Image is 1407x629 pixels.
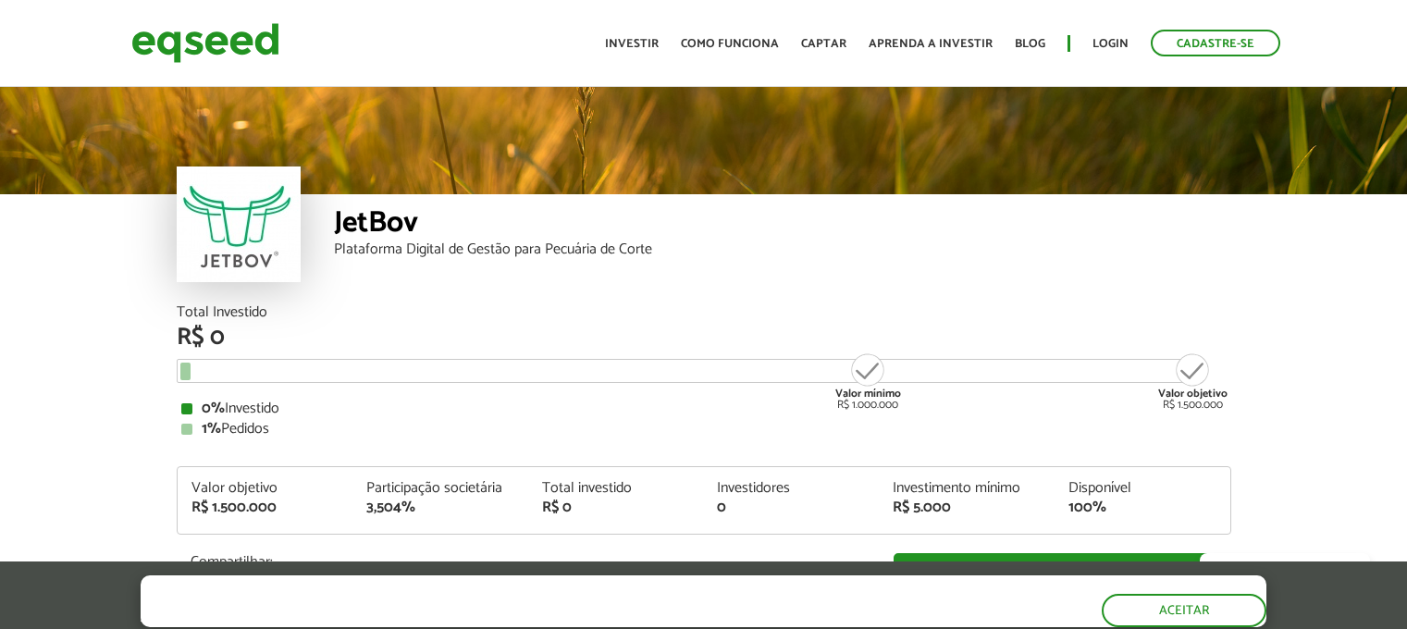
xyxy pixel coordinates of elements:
a: Aprenda a investir [869,38,993,50]
div: R$ 1.000.000 [833,351,903,411]
p: Compartilhar: [191,553,866,571]
div: Investidores [717,481,865,496]
p: Ao clicar em "aceitar", você aceita nossa . [141,609,810,626]
strong: Valor mínimo [835,385,901,402]
a: Investir [605,38,659,50]
div: R$ 0 [177,326,1231,350]
a: Cadastre-se [1151,30,1280,56]
div: Valor objetivo [191,481,339,496]
a: Login [1092,38,1129,50]
a: Como funciona [681,38,779,50]
a: política de privacidade e de cookies [385,610,599,626]
div: Total investido [542,481,690,496]
strong: 0% [202,396,225,421]
div: Investimento mínimo [893,481,1041,496]
div: R$ 1.500.000 [191,500,339,515]
div: 0 [717,500,865,515]
img: EqSeed [131,18,279,68]
div: Pedidos [181,422,1227,437]
div: R$ 0 [542,500,690,515]
a: Blog [1015,38,1045,50]
h5: O site da EqSeed utiliza cookies para melhorar sua navegação. [141,575,810,604]
div: Disponível [1068,481,1216,496]
a: Fale conosco [1200,553,1370,592]
div: 3,504% [366,500,514,515]
div: Plataforma Digital de Gestão para Pecuária de Corte [334,242,1231,257]
div: Investido [181,401,1227,416]
div: JetBov [334,208,1231,242]
div: 100% [1068,500,1216,515]
div: Total Investido [177,305,1231,320]
div: Participação societária [366,481,514,496]
div: R$ 1.500.000 [1158,351,1228,411]
div: R$ 5.000 [893,500,1041,515]
strong: Valor objetivo [1158,385,1228,402]
button: Aceitar [1102,594,1266,627]
a: Captar [801,38,846,50]
strong: 1% [202,416,221,441]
